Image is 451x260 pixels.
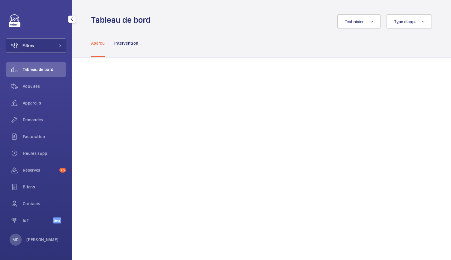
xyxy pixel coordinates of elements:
[23,66,66,72] span: Tableau de bord
[345,19,365,24] span: Technicien
[26,237,59,243] p: [PERSON_NAME]
[53,217,61,223] span: Beta
[91,14,154,25] h1: Tableau de bord
[394,19,416,24] span: Type d'app.
[6,38,66,53] button: Filtres
[23,184,66,190] span: Bilans
[91,40,105,46] p: Aperçu
[23,117,66,123] span: Demandes
[23,100,66,106] span: Appareils
[23,83,66,89] span: Activités
[23,201,66,207] span: Contacts
[59,168,66,173] span: 25
[23,150,66,156] span: Heures supp.
[337,14,381,29] button: Technicien
[23,167,57,173] span: Réserves
[23,217,53,223] span: IoT
[114,40,138,46] p: Intervention
[387,14,432,29] button: Type d'app.
[13,237,19,243] p: MD
[22,43,34,49] span: Filtres
[23,134,66,140] span: Facturation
